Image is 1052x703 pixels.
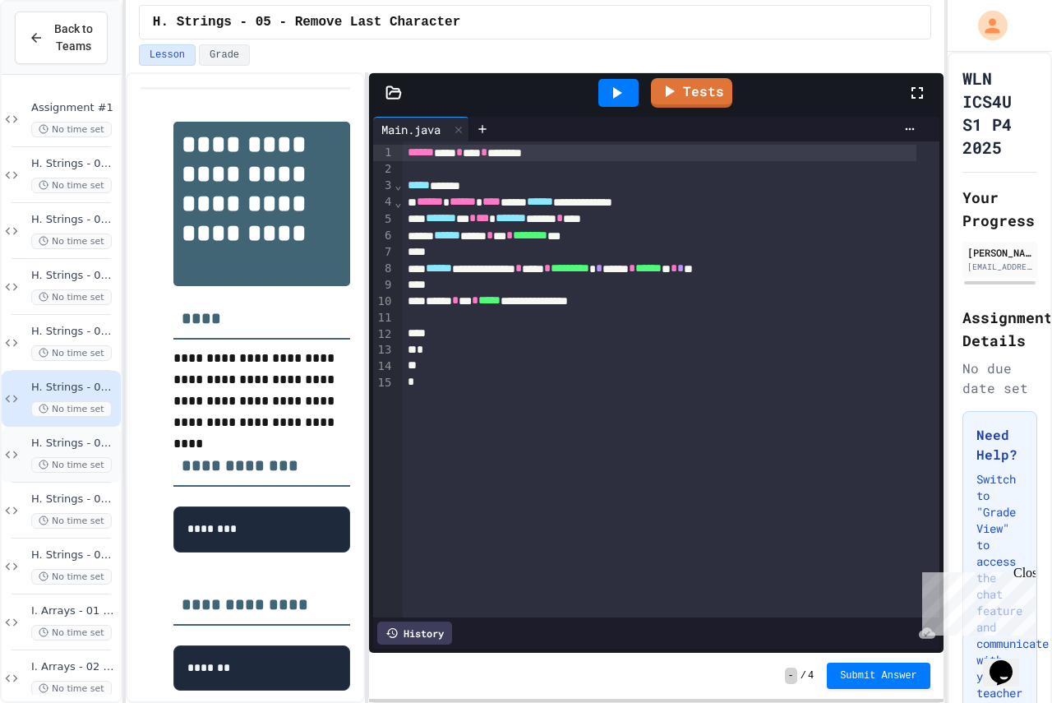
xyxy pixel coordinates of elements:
div: 12 [373,326,394,343]
span: No time set [31,681,112,696]
span: No time set [31,234,112,249]
div: 3 [373,178,394,194]
div: 11 [373,310,394,326]
span: Assignment #1 [31,101,118,115]
span: I. Arrays - 01 - Return an Array [31,604,118,618]
span: H. Strings - 01 - Length [31,157,118,171]
div: 15 [373,375,394,391]
span: No time set [31,625,112,641]
div: No due date set [962,358,1037,398]
div: 14 [373,358,394,375]
div: 7 [373,244,394,261]
span: I. Arrays - 02 - Decrease Elements [31,660,118,674]
span: - [785,668,797,684]
span: H. Strings - 07 - Remove [31,493,118,506]
h1: WLN ICS4U S1 P4 2025 [962,67,1037,159]
div: 4 [373,194,394,210]
h2: Your Progress [962,186,1037,232]
span: No time set [31,569,112,585]
span: No time set [31,122,112,137]
span: No time set [31,289,112,305]
span: H. Strings - 04 - Remove First Character [31,325,118,339]
span: Submit Answer [840,669,917,682]
div: [PERSON_NAME] (Student) [967,245,1032,260]
iframe: chat widget [983,637,1036,687]
span: H. Strings - 05 - Remove Last Character [153,12,460,32]
span: H. Strings - 08 - Replace [31,548,118,562]
div: 10 [373,294,394,310]
div: 1 [373,145,394,161]
span: H. Strings - 05 - Remove Last Character [31,381,118,395]
span: H. Strings - 06 - Contains [31,437,118,451]
div: My Account [961,7,1012,44]
div: History [377,622,452,645]
span: No time set [31,401,112,417]
iframe: chat widget [916,566,1036,636]
span: 4 [808,669,814,682]
span: H. Strings - 02 - Character Count [31,213,118,227]
h2: Assignment Details [962,306,1037,352]
span: / [801,669,806,682]
span: Back to Teams [53,21,94,55]
div: Main.java [373,117,469,141]
span: Fold line [394,178,402,192]
span: H. Strings - 03 - First A [31,269,118,283]
span: No time set [31,457,112,473]
button: Lesson [139,44,196,66]
h3: Need Help? [976,425,1023,465]
div: 9 [373,277,394,294]
span: No time set [31,513,112,529]
div: 8 [373,261,394,277]
span: No time set [31,345,112,361]
button: Submit Answer [827,663,930,689]
div: [EMAIL_ADDRESS][DOMAIN_NAME] [967,261,1032,273]
div: Chat with us now!Close [7,7,113,104]
div: Main.java [373,121,449,138]
div: 5 [373,211,394,228]
button: Grade [199,44,250,66]
button: Back to Teams [15,12,108,64]
a: Tests [651,78,732,108]
div: 2 [373,161,394,178]
div: 13 [373,342,394,358]
div: 6 [373,228,394,244]
span: No time set [31,178,112,193]
span: Fold line [394,196,402,209]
